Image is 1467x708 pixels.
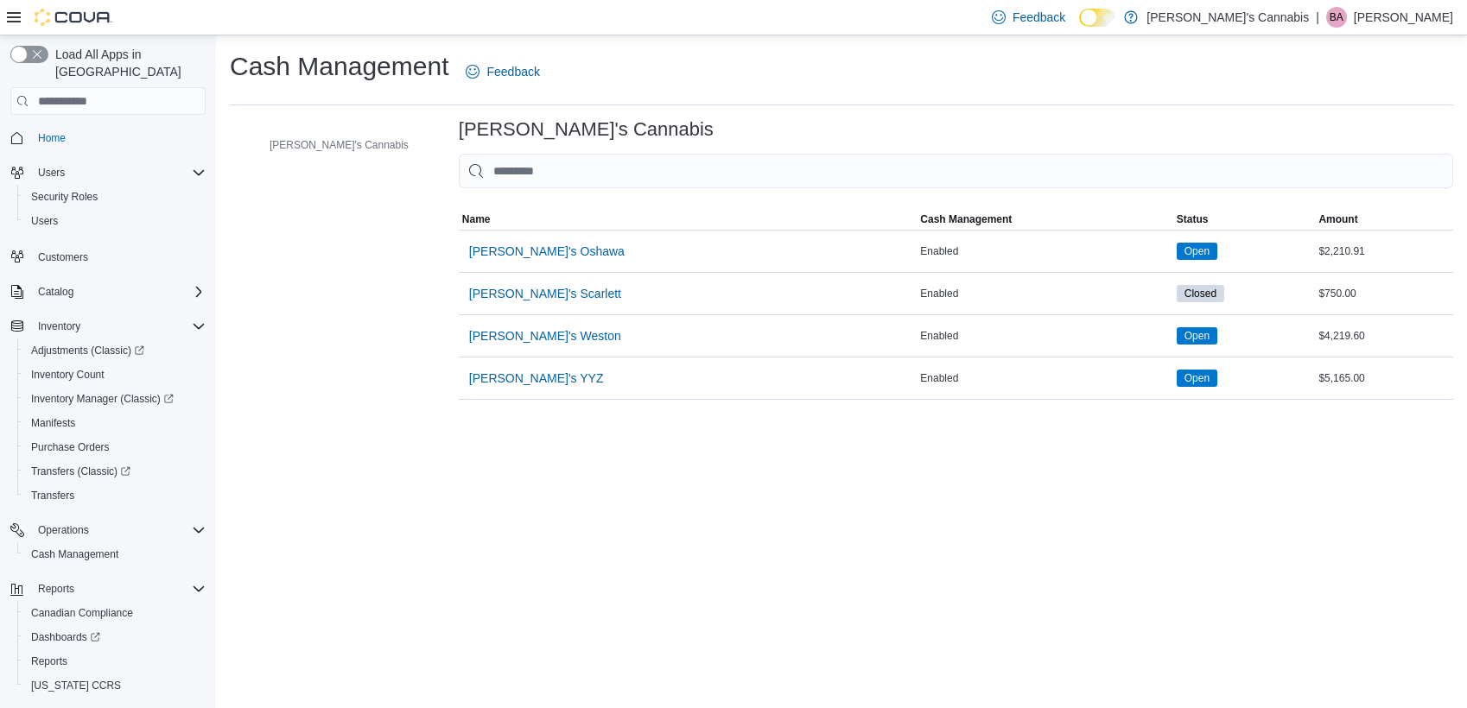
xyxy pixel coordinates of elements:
[462,212,491,226] span: Name
[24,485,81,506] a: Transfers
[469,370,604,387] span: [PERSON_NAME]'s YYZ
[38,523,89,537] span: Operations
[17,209,213,233] button: Users
[38,285,73,299] span: Catalog
[31,520,96,540] button: Operations
[31,489,74,503] span: Transfers
[1318,212,1357,226] span: Amount
[17,673,213,698] button: [US_STATE] CCRS
[459,119,714,140] h3: [PERSON_NAME]'s Cannabis
[245,135,416,155] button: [PERSON_NAME]'s Cannabis
[31,316,206,337] span: Inventory
[31,547,118,561] span: Cash Management
[24,413,82,433] a: Manifests
[24,544,125,565] a: Cash Management
[31,247,95,268] a: Customers
[24,461,137,482] a: Transfers (Classic)
[31,465,130,478] span: Transfers (Classic)
[24,364,111,385] a: Inventory Count
[469,327,621,345] span: [PERSON_NAME]'s Weston
[24,461,206,482] span: Transfers (Classic)
[1330,7,1343,28] span: BA
[31,630,100,644] span: Dashboards
[24,437,117,458] a: Purchase Orders
[3,125,213,150] button: Home
[24,340,206,361] span: Adjustments (Classic)
[17,435,213,459] button: Purchase Orders
[24,675,128,696] a: [US_STATE] CCRS
[917,326,1172,346] div: Enabled
[17,625,213,649] a: Dashboards
[24,211,65,231] a: Users
[1177,243,1217,260] span: Open
[24,389,181,409] a: Inventory Manager (Classic)
[17,649,213,673] button: Reports
[31,128,73,149] a: Home
[1177,212,1209,226] span: Status
[24,186,206,207] span: Security Roles
[1173,209,1316,230] button: Status
[1315,283,1453,304] div: $750.00
[920,212,1012,226] span: Cash Management
[1013,9,1065,26] span: Feedback
[1184,243,1210,259] span: Open
[38,166,65,180] span: Users
[35,9,112,26] img: Cova
[3,243,213,269] button: Customers
[462,361,611,395] button: [PERSON_NAME]'s YYZ
[1316,7,1319,28] p: |
[24,389,206,409] span: Inventory Manager (Classic)
[24,651,206,672] span: Reports
[38,319,80,333] span: Inventory
[17,459,213,484] a: Transfers (Classic)
[31,316,87,337] button: Inventory
[17,484,213,508] button: Transfers
[17,363,213,387] button: Inventory Count
[270,138,409,152] span: [PERSON_NAME]'s Cannabis
[17,601,213,625] button: Canadian Compliance
[24,211,206,231] span: Users
[3,518,213,542] button: Operations
[31,440,110,454] span: Purchase Orders
[917,283,1172,304] div: Enabled
[38,582,74,596] span: Reports
[17,387,213,411] a: Inventory Manager (Classic)
[17,542,213,566] button: Cash Management
[1326,7,1347,28] div: Brandon Arrigo
[3,577,213,601] button: Reports
[486,63,539,80] span: Feedback
[459,154,1453,188] input: This is a search bar. As you type, the results lower in the page will automatically filter.
[3,280,213,304] button: Catalog
[31,344,144,357] span: Adjustments (Classic)
[462,234,632,269] button: [PERSON_NAME]'s Oshawa
[24,437,206,458] span: Purchase Orders
[31,190,98,204] span: Security Roles
[31,281,80,302] button: Catalog
[3,314,213,338] button: Inventory
[24,627,107,648] a: Dashboards
[31,162,206,183] span: Users
[24,544,206,565] span: Cash Management
[17,185,213,209] button: Security Roles
[1177,327,1217,345] span: Open
[1177,285,1224,302] span: Closed
[1079,9,1115,27] input: Dark Mode
[24,603,206,623] span: Canadian Compliance
[31,245,206,267] span: Customers
[31,162,72,183] button: Users
[31,606,133,620] span: Canadian Compliance
[459,54,546,89] a: Feedback
[459,209,918,230] button: Name
[24,651,74,672] a: Reports
[917,241,1172,262] div: Enabled
[24,603,140,623] a: Canadian Compliance
[1146,7,1309,28] p: [PERSON_NAME]'s Cannabis
[1079,27,1080,28] span: Dark Mode
[469,243,625,260] span: [PERSON_NAME]'s Oshawa
[31,679,121,692] span: [US_STATE] CCRS
[24,627,206,648] span: Dashboards
[1184,370,1210,386] span: Open
[230,49,448,84] h1: Cash Management
[31,368,105,382] span: Inventory Count
[469,285,621,302] span: [PERSON_NAME]'s Scarlett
